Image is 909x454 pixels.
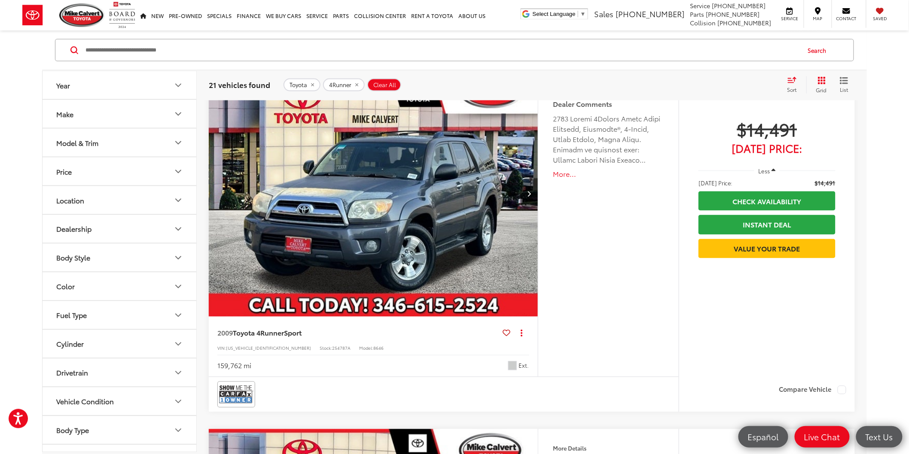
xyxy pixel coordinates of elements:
a: Value Your Trade [699,239,836,258]
span: Toyota 4Runner [233,328,284,338]
span: [US_VEHICLE_IDENTIFICATION_NUMBER] [226,345,311,351]
span: Live Chat [800,431,845,442]
span: [PHONE_NUMBER] [616,8,684,19]
button: List View [833,76,855,94]
span: dropdown dots [521,330,522,336]
div: Fuel Type [56,311,87,319]
span: 2009 [217,328,233,338]
a: Instant Deal [699,215,836,234]
span: 4Runner [329,82,351,88]
h5: Dealer Comments [553,99,664,109]
img: Mike Calvert Toyota [59,3,105,27]
a: Live Chat [795,426,850,448]
span: Grid [816,86,827,94]
span: [DATE] Price: [699,144,836,152]
span: Sort [787,86,797,93]
div: Body Style [56,253,90,261]
span: Sales [594,8,613,19]
a: Check Availability [699,191,836,211]
button: DealershipDealership [43,215,197,242]
span: Español [744,431,783,442]
div: Make [56,109,73,118]
div: Drivetrain [56,368,88,376]
button: Model & TrimModel & Trim [43,128,197,156]
button: remove Toyota [284,79,320,91]
img: 2009 Toyota 4Runner Sport [208,70,539,318]
button: Body StyleBody Style [43,243,197,271]
button: Vehicle ConditionVehicle Condition [43,387,197,415]
div: Price [173,166,183,176]
span: [PHONE_NUMBER] [718,18,772,27]
button: Select sort value [783,76,806,94]
span: Contact [836,15,857,21]
button: remove 4Runner [323,79,365,91]
span: ▼ [580,11,586,17]
div: Fuel Type [173,310,183,320]
button: Search [800,39,839,61]
span: 21 vehicles found [209,79,270,90]
input: Search by Make, Model, or Keyword [85,40,800,61]
span: Service [780,15,799,21]
a: Español [738,426,788,448]
a: Select Language​ [533,11,586,17]
div: Color [173,281,183,291]
a: 2009 Toyota 4Runner Sport2009 Toyota 4Runner Sport2009 Toyota 4Runner Sport2009 Toyota 4Runner Sport [208,70,539,317]
span: Sport [284,328,302,338]
span: Ext. [519,362,529,370]
span: $14,491 [815,179,836,187]
div: Color [56,282,75,290]
span: Collision [690,18,716,27]
img: View CARFAX report [219,383,253,406]
div: Location [173,195,183,205]
button: YearYear [43,71,197,99]
div: Vehicle Condition [56,397,114,405]
span: [PHONE_NUMBER] [706,10,760,18]
span: Saved [871,15,890,21]
div: Model & Trim [173,137,183,148]
div: Body Type [173,425,183,435]
div: 159,762 mi [217,361,251,371]
span: 254787A [332,345,351,351]
button: DrivetrainDrivetrain [43,358,197,386]
button: More... [553,169,664,179]
button: Next image [521,179,538,209]
div: Year [173,80,183,90]
span: Clear All [373,82,396,88]
span: Text Us [861,431,897,442]
button: MakeMake [43,100,197,127]
div: Cylinder [173,339,183,349]
span: Less [759,167,770,175]
button: Actions [514,325,529,340]
span: Model: [359,345,373,351]
div: Year [56,81,70,89]
a: Text Us [856,426,903,448]
span: Service [690,1,711,10]
span: Select Language [533,11,576,17]
button: Grid View [806,76,833,94]
span: Map [808,15,827,21]
span: Toyota [290,82,307,88]
span: VIN: [217,345,226,351]
div: Dealership [173,224,183,234]
span: 8646 [373,345,384,351]
button: CylinderCylinder [43,330,197,357]
span: Stock: [320,345,332,351]
span: [PHONE_NUMBER] [712,1,766,10]
div: Vehicle Condition [173,396,183,406]
div: Body Type [56,426,89,434]
button: Body TypeBody Type [43,416,197,444]
span: Galactic Gray [508,361,517,370]
div: Make [173,109,183,119]
button: ColorColor [43,272,197,300]
button: Less [754,163,780,179]
div: 2009 Toyota 4Runner Sport 0 [208,70,539,317]
span: $14,491 [699,118,836,139]
div: Drivetrain [173,367,183,378]
div: Model & Trim [56,138,98,146]
span: List [840,86,848,93]
div: 2783 Loremi 4Dolors Ametc Adipi Elitsedd, Eiusmodte®, 4-Incid, Utlab Etdolo, Magna Aliqu. Enimadm... [553,113,664,165]
button: PricePrice [43,157,197,185]
div: Price [56,167,72,175]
